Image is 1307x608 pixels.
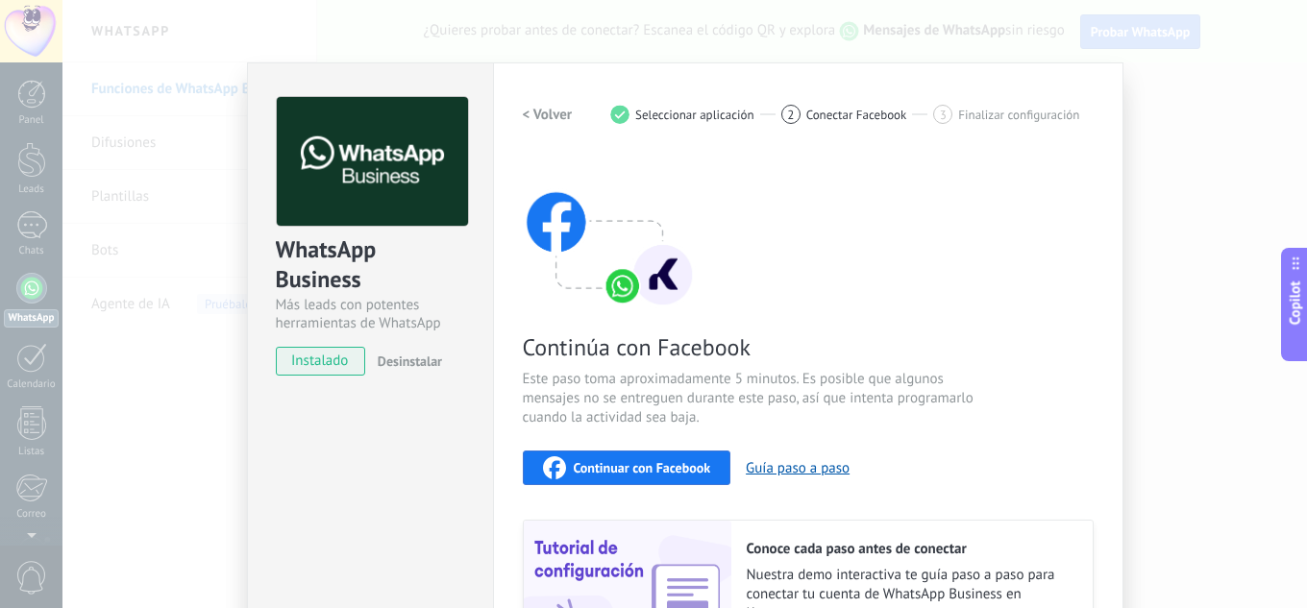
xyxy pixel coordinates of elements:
span: Conectar Facebook [806,108,907,122]
span: Copilot [1286,280,1305,325]
button: Continuar con Facebook [523,450,731,485]
span: 3 [940,107,947,123]
span: Finalizar configuración [958,108,1079,122]
span: instalado [277,347,364,376]
span: 2 [787,107,794,123]
img: logo_main.png [277,97,468,227]
h2: Conoce cada paso antes de conectar [747,540,1073,558]
button: Guía paso a paso [746,459,850,477]
div: WhatsApp Business [276,234,465,296]
span: Seleccionar aplicación [635,108,754,122]
h2: < Volver [523,106,573,124]
button: < Volver [523,97,573,132]
span: Continuar con Facebook [574,461,711,474]
button: Desinstalar [370,347,442,376]
span: Desinstalar [378,353,442,370]
img: connect with facebook [523,155,696,308]
span: Este paso toma aproximadamente 5 minutos. Es posible que algunos mensajes no se entreguen durante... [523,370,980,427]
div: Más leads con potentes herramientas de WhatsApp [276,296,465,332]
span: Continúa con Facebook [523,332,980,362]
